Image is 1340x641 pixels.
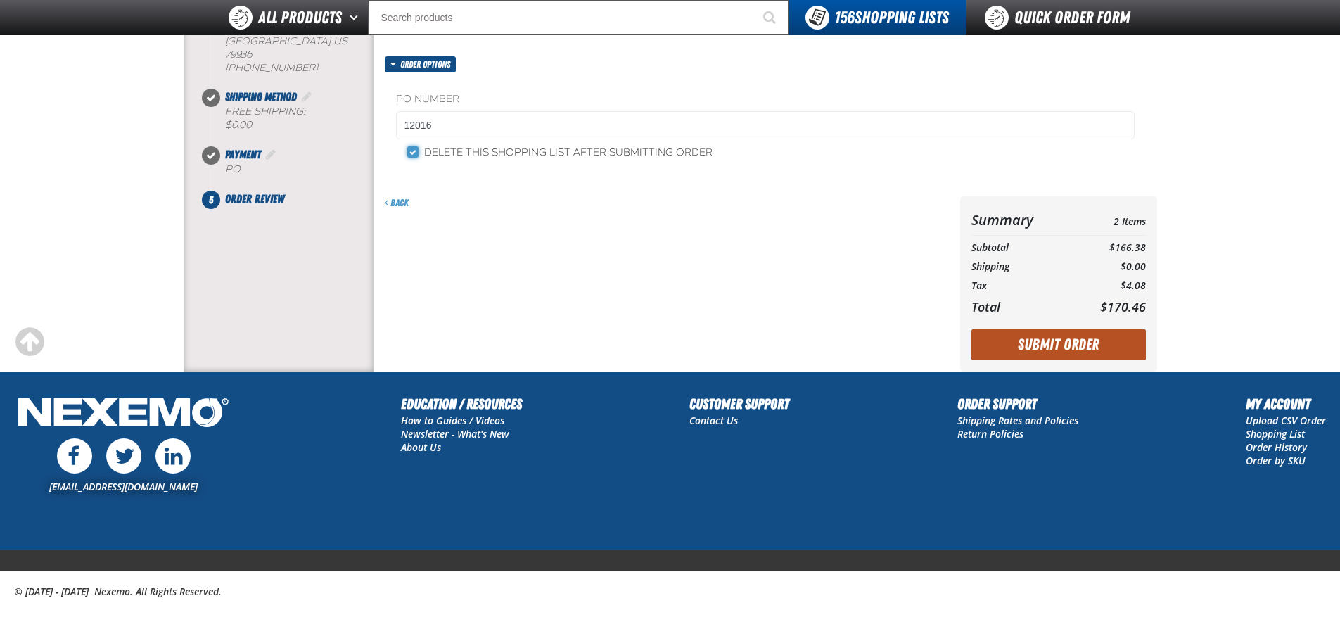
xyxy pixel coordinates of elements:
span: Payment [225,148,261,161]
label: Delete this shopping list after submitting order [407,146,713,160]
h2: Order Support [957,393,1078,414]
a: Shipping Rates and Policies [957,414,1078,427]
h2: Customer Support [689,393,789,414]
a: Back [385,197,409,208]
a: Edit Payment [264,148,278,161]
td: $4.08 [1071,277,1145,296]
a: Order by SKU [1246,454,1306,467]
bdo: [PHONE_NUMBER] [225,62,318,74]
button: Order options [385,56,457,72]
th: Summary [971,208,1072,232]
label: PO Number [396,93,1135,106]
span: [GEOGRAPHIC_DATA] [225,35,331,47]
div: P.O. [225,163,374,177]
span: All Products [258,5,342,30]
li: Order Review. Step 5 of 5. Not Completed [211,191,374,208]
span: Order Review [225,192,284,205]
span: Order options [400,56,456,72]
button: Submit Order [971,329,1146,360]
th: Shipping [971,258,1072,277]
th: Tax [971,277,1072,296]
td: 2 Items [1071,208,1145,232]
li: Shipping Method. Step 3 of 5. Completed [211,89,374,146]
th: Subtotal [971,239,1072,258]
li: Payment. Step 4 of 5. Completed [211,146,374,191]
span: Shopping Lists [834,8,949,27]
a: Return Policies [957,427,1023,440]
input: Delete this shopping list after submitting order [407,146,419,158]
a: Order History [1246,440,1307,454]
a: Newsletter - What's New [401,427,509,440]
h2: My Account [1246,393,1326,414]
a: Contact Us [689,414,738,427]
span: $170.46 [1100,298,1146,315]
th: Total [971,296,1072,318]
h2: Education / Resources [401,393,522,414]
strong: 156 [834,8,855,27]
a: Edit Shipping Method [300,90,314,103]
div: Scroll to the top [14,326,45,357]
span: 5 [202,191,220,209]
span: Shipping Method [225,90,297,103]
strong: $0.00 [225,119,252,131]
a: Shopping List [1246,427,1305,440]
td: $166.38 [1071,239,1145,258]
a: About Us [401,440,441,454]
img: Nexemo Logo [14,393,233,435]
div: Free Shipping: [225,106,374,132]
span: US [333,35,347,47]
a: Upload CSV Order [1246,414,1326,427]
td: $0.00 [1071,258,1145,277]
bdo: 79936 [225,49,252,61]
a: How to Guides / Videos [401,414,504,427]
a: [EMAIL_ADDRESS][DOMAIN_NAME] [49,480,198,493]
